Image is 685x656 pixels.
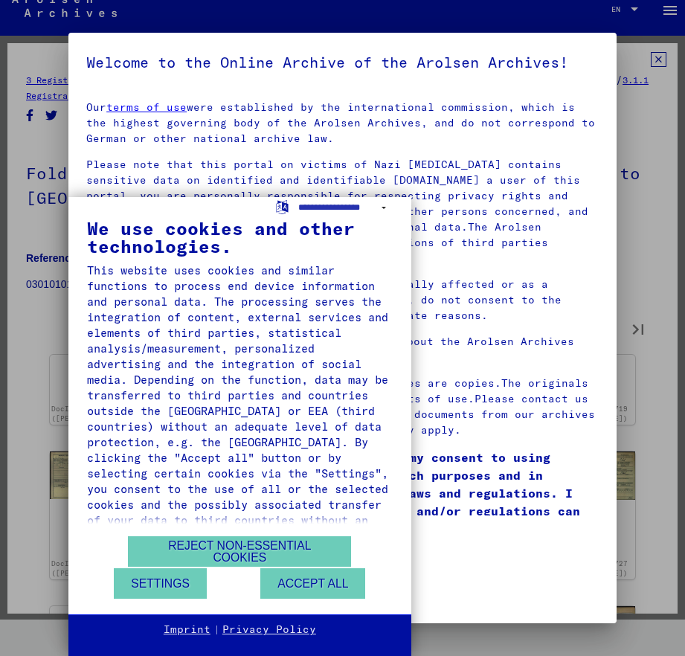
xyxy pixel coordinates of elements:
[114,568,207,599] button: Settings
[128,536,351,567] button: Reject non-essential cookies
[87,219,393,255] div: We use cookies and other technologies.
[164,623,210,637] a: Imprint
[87,263,393,544] div: This website uses cookies and similar functions to process end device information and personal da...
[260,568,365,599] button: Accept all
[222,623,316,637] a: Privacy Policy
